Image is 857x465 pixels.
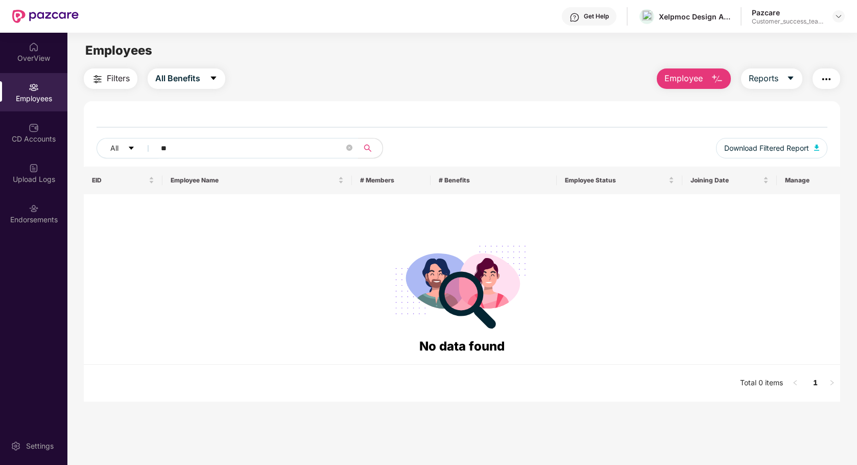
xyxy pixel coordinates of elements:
th: # Members [352,167,431,194]
button: Employee [657,68,731,89]
button: Download Filtered Report [716,138,827,158]
button: left [787,375,803,391]
span: caret-down [128,145,135,153]
img: svg+xml;base64,PHN2ZyB4bWxucz0iaHR0cDovL3d3dy53My5vcmcvMjAwMC9zdmciIHdpZHRoPSIyNCIgaGVpZ2h0PSIyNC... [820,73,832,85]
th: # Benefits [431,167,557,194]
span: search [358,144,377,152]
span: Reports [749,72,778,85]
th: EID [84,167,162,194]
li: Total 0 items [740,375,783,391]
li: Previous Page [787,375,803,391]
div: Customer_success_team_lead [752,17,823,26]
span: close-circle [346,144,352,153]
img: svg+xml;base64,PHN2ZyBpZD0iU2V0dGluZy0yMHgyMCIgeG1sbnM9Imh0dHA6Ly93d3cudzMub3JnLzIwMDAvc3ZnIiB3aW... [11,441,21,451]
th: Joining Date [682,167,777,194]
span: All Benefits [155,72,200,85]
button: All Benefitscaret-down [148,68,225,89]
span: caret-down [209,74,218,83]
img: svg+xml;base64,PHN2ZyB4bWxucz0iaHR0cDovL3d3dy53My5vcmcvMjAwMC9zdmciIHdpZHRoPSIyNCIgaGVpZ2h0PSIyNC... [91,73,104,85]
img: svg+xml;base64,PHN2ZyBpZD0iRW5kb3JzZW1lbnRzIiB4bWxucz0iaHR0cDovL3d3dy53My5vcmcvMjAwMC9zdmciIHdpZH... [29,203,39,214]
img: svg+xml;base64,PHN2ZyBpZD0iRHJvcGRvd24tMzJ4MzIiIHhtbG5zPSJodHRwOi8vd3d3LnczLm9yZy8yMDAwL3N2ZyIgd2... [835,12,843,20]
img: svg+xml;base64,PHN2ZyB4bWxucz0iaHR0cDovL3d3dy53My5vcmcvMjAwMC9zdmciIHhtbG5zOnhsaW5rPSJodHRwOi8vd3... [814,145,819,151]
img: xelp-logo.jpg [642,10,652,23]
th: Employee Status [557,167,683,194]
button: Filters [84,68,137,89]
a: 1 [807,375,824,390]
span: EID [92,176,147,184]
span: Employees [85,43,152,58]
div: Xelpmoc Design And Tech Limited [659,12,730,21]
span: All [110,143,118,154]
span: left [792,380,798,386]
span: close-circle [346,145,352,151]
img: svg+xml;base64,PHN2ZyBpZD0iRW1wbG95ZWVzIiB4bWxucz0iaHR0cDovL3d3dy53My5vcmcvMjAwMC9zdmciIHdpZHRoPS... [29,82,39,92]
th: Manage [777,167,840,194]
img: svg+xml;base64,PHN2ZyBpZD0iSGVscC0zMngzMiIgeG1sbnM9Imh0dHA6Ly93d3cudzMub3JnLzIwMDAvc3ZnIiB3aWR0aD... [569,12,580,22]
span: Filters [107,72,130,85]
span: Employee Status [565,176,667,184]
span: Employee Name [171,176,336,184]
button: Reportscaret-down [741,68,802,89]
div: Pazcare [752,8,823,17]
img: svg+xml;base64,PHN2ZyBpZD0iVXBsb2FkX0xvZ3MiIGRhdGEtbmFtZT0iVXBsb2FkIExvZ3MiIHhtbG5zPSJodHRwOi8vd3... [29,163,39,173]
button: Allcaret-down [97,138,159,158]
div: Get Help [584,12,609,20]
img: svg+xml;base64,PHN2ZyB4bWxucz0iaHR0cDovL3d3dy53My5vcmcvMjAwMC9zdmciIHdpZHRoPSIyODgiIGhlaWdodD0iMj... [388,233,535,337]
span: Joining Date [691,176,761,184]
span: right [829,380,835,386]
span: Employee [664,72,703,85]
li: Next Page [824,375,840,391]
button: search [358,138,383,158]
button: right [824,375,840,391]
span: Download Filtered Report [724,143,809,154]
img: svg+xml;base64,PHN2ZyBpZD0iSG9tZSIgeG1sbnM9Imh0dHA6Ly93d3cudzMub3JnLzIwMDAvc3ZnIiB3aWR0aD0iMjAiIG... [29,42,39,52]
div: Settings [23,441,57,451]
img: svg+xml;base64,PHN2ZyBpZD0iQ0RfQWNjb3VudHMiIGRhdGEtbmFtZT0iQ0QgQWNjb3VudHMiIHhtbG5zPSJodHRwOi8vd3... [29,123,39,133]
img: New Pazcare Logo [12,10,79,23]
th: Employee Name [162,167,351,194]
span: No data found [419,339,505,354]
span: caret-down [787,74,795,83]
img: svg+xml;base64,PHN2ZyB4bWxucz0iaHR0cDovL3d3dy53My5vcmcvMjAwMC9zdmciIHhtbG5zOnhsaW5rPSJodHRwOi8vd3... [711,73,723,85]
li: 1 [807,375,824,391]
